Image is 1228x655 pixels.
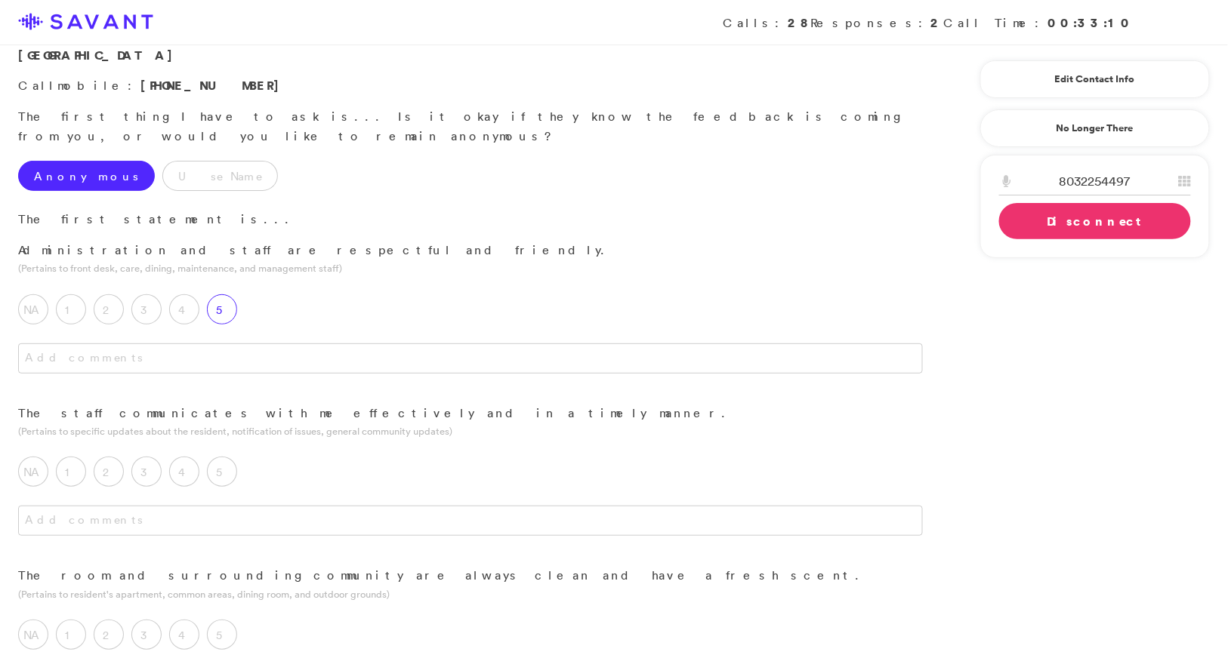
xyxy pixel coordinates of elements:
label: 5 [207,457,237,487]
a: Edit Contact Info [999,67,1191,91]
a: No Longer There [980,109,1210,147]
label: 1 [56,457,86,487]
label: 4 [169,620,199,650]
p: (Pertains to front desk, care, dining, maintenance, and management staff) [18,261,923,275]
label: Anonymous [18,161,155,191]
p: The staff communicates with me effectively and in a timely manner. [18,404,923,423]
label: 4 [169,294,199,324]
label: 3 [131,294,162,324]
strong: 2 [931,14,944,31]
p: Administration and staff are respectful and friendly. [18,241,923,260]
label: NA [18,457,48,487]
label: 3 [131,620,162,650]
strong: 00:33:10 [1048,14,1134,31]
p: The room and surrounding community are always clean and have a fresh scent. [18,566,923,586]
p: Call : [18,76,923,96]
label: Use Name [162,161,278,191]
span: [PHONE_NUMBER] [140,77,287,94]
label: 2 [94,457,124,487]
label: 5 [207,620,237,650]
strong: The Pearl at [GEOGRAPHIC_DATA] [18,27,884,63]
strong: 28 [788,14,810,31]
a: Disconnect [999,203,1191,239]
label: 2 [94,294,124,324]
p: You are calling regarding on behalf of [18,26,923,65]
label: NA [18,294,48,324]
label: 1 [56,620,86,650]
span: mobile [57,78,128,93]
label: 3 [131,457,162,487]
label: 2 [94,620,124,650]
p: The first thing I have to ask is... Is it okay if they know the feedback is coming from you, or w... [18,107,923,146]
p: (Pertains to resident's apartment, common areas, dining room, and outdoor grounds) [18,587,923,601]
label: NA [18,620,48,650]
label: 4 [169,457,199,487]
p: (Pertains to specific updates about the resident, notification of issues, general community updates) [18,424,923,438]
label: 5 [207,294,237,324]
label: 1 [56,294,86,324]
p: The first statement is... [18,210,923,229]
